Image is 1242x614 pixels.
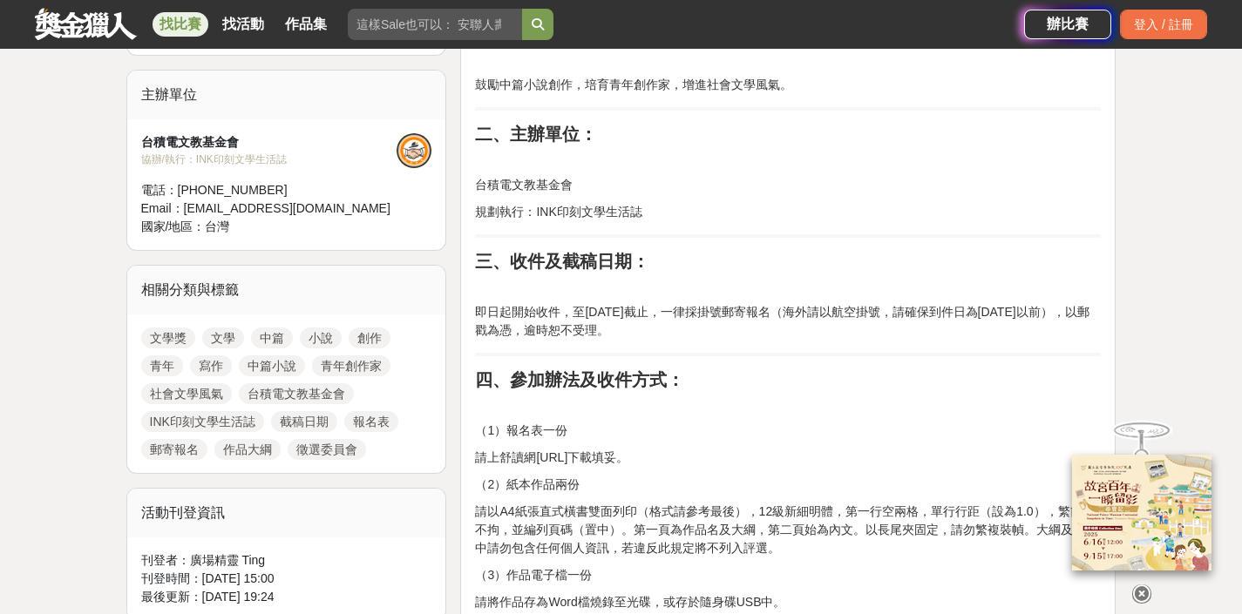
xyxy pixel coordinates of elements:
a: 作品大綱 [214,439,281,460]
strong: 四、參加辦法及收件方式： [475,370,684,389]
a: INK印刻文學生活誌 [141,411,264,432]
a: 寫作 [190,355,232,376]
p: （3）作品電子檔一份 [475,566,1101,584]
span: 台灣 [205,219,229,233]
div: 協辦/執行： INK印刻文學生活誌 [141,152,397,167]
div: 主辦單位 [127,71,446,119]
p: 規劃執行：INK印刻文學生活誌 [475,203,1101,221]
div: 刊登者： 廣場精靈 Ting [141,551,432,570]
div: 台積電文教基金會 [141,133,397,152]
a: 中篇小說 [239,355,305,376]
div: 刊登時間： [DATE] 15:00 [141,570,432,588]
a: 郵寄報名 [141,439,207,460]
a: 文學獎 [141,327,195,348]
p: 請將作品存為Word檔燒錄至光碟，或存於隨身碟USB中。 [475,593,1101,611]
a: 青年 [141,355,183,376]
a: 中篇 [251,327,293,348]
span: 國家/地區： [141,219,206,233]
p: 台積電文教基金會 [475,176,1101,194]
div: Email： [EMAIL_ADDRESS][DOMAIN_NAME] [141,199,397,218]
input: 這樣Sale也可以： 安聯人壽創意銷售法募集 [348,9,522,40]
p: 即日起開始收件，至[DATE]截止，一律採掛號郵寄報名（海外請以航空掛號，請確保到件日為[DATE]以前），以郵戳為憑，逾時恕不受理。 [475,303,1101,340]
a: 小說 [300,327,342,348]
a: 徵選委員會 [288,439,366,460]
p: 請上舒讀網[URL]下載填妥。 [475,449,1101,467]
a: 青年創作家 [312,355,390,376]
a: 創作 [349,327,390,348]
p: 請以A4紙張直式橫書雙面列印（格式請參考最後），12級新細明體，第一行空兩格，單行行距（設為1.0），繁簡體不拘，並編列頁碼（置中）。第一頁為作品名及大綱，第二頁始為內文。以長尾夾固定，請勿繁複... [475,503,1101,557]
strong: 二、主辦單位： [475,125,597,144]
p: 鼓勵中篇小說創作，培育青年創作家，增進社會文學風氣。 [475,76,1101,94]
p: （1）報名表一份 [475,422,1101,440]
div: 電話： [PHONE_NUMBER] [141,181,397,199]
a: 作品集 [278,12,334,37]
div: 登入 / 註冊 [1120,10,1207,39]
a: 截稿日期 [271,411,337,432]
a: 報名表 [344,411,398,432]
strong: 三、收件及截稿日期： [475,252,649,271]
a: 社會文學風氣 [141,383,232,404]
a: 找活動 [215,12,271,37]
a: 台積電文教基金會 [239,383,354,404]
div: 最後更新： [DATE] 19:24 [141,588,432,606]
p: （2）紙本作品兩份 [475,476,1101,494]
img: 968ab78a-c8e5-4181-8f9d-94c24feca916.png [1072,455,1211,570]
a: 找比賽 [153,12,208,37]
a: 文學 [202,327,244,348]
a: 辦比賽 [1024,10,1111,39]
div: 相關分類與標籤 [127,266,446,314]
div: 活動刊登資訊 [127,489,446,537]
